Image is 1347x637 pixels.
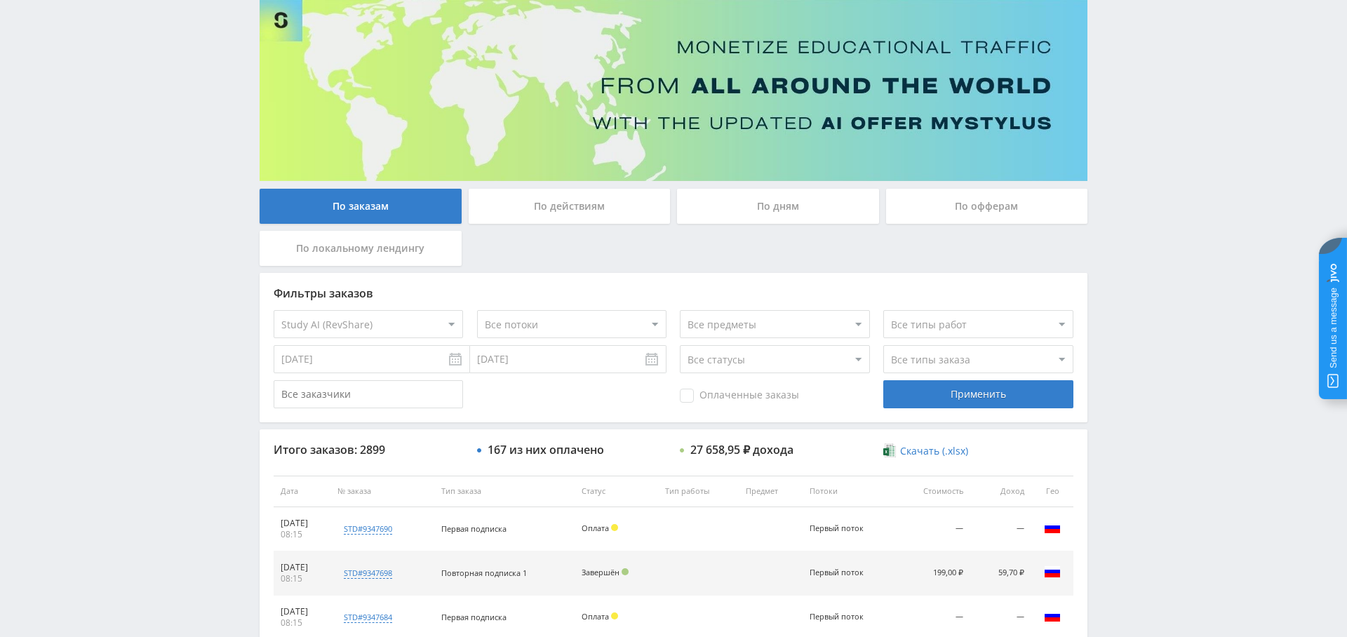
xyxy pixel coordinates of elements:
[677,189,879,224] div: По дням
[680,389,799,403] span: Оплаченные заказы
[260,231,462,266] div: По локальному лендингу
[274,380,463,408] input: Все заказчики
[274,287,1073,300] div: Фильтры заказов
[260,189,462,224] div: По заказам
[469,189,671,224] div: По действиям
[883,380,1073,408] div: Применить
[886,189,1088,224] div: По офферам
